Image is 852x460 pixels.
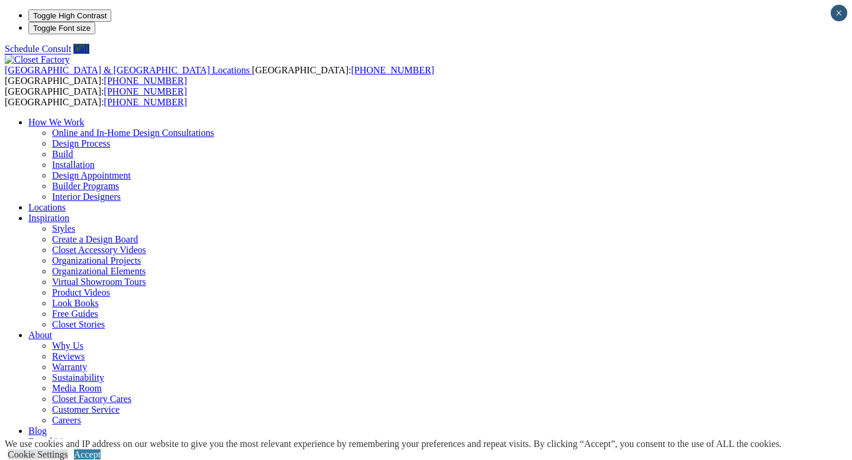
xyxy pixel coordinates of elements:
a: Why Us [52,341,83,351]
a: [PHONE_NUMBER] [104,86,187,96]
a: Organizational Projects [52,255,141,265]
a: Closet Accessory Videos [52,245,146,255]
a: Customer Service [52,404,120,414]
a: Online and In-Home Design Consultations [52,128,214,138]
a: Cookie Settings [8,449,68,459]
a: How We Work [28,117,85,127]
span: Toggle High Contrast [33,11,106,20]
a: Closet Factory Cares [52,394,131,404]
a: Virtual Showroom Tours [52,277,146,287]
a: Accept [74,449,101,459]
a: Design Process [52,138,110,148]
button: Toggle High Contrast [28,9,111,22]
a: Franchising [28,436,73,446]
a: Careers [52,415,81,425]
a: Closet Stories [52,319,105,329]
a: Build [52,149,73,159]
a: [PHONE_NUMBER] [104,76,187,86]
a: Free Guides [52,309,98,319]
a: Interior Designers [52,192,121,202]
a: About [28,330,52,340]
a: Styles [52,223,75,234]
span: [GEOGRAPHIC_DATA]: [GEOGRAPHIC_DATA]: [5,86,187,107]
a: Design Appointment [52,170,131,180]
a: [GEOGRAPHIC_DATA] & [GEOGRAPHIC_DATA] Locations [5,65,252,75]
a: [PHONE_NUMBER] [351,65,434,75]
a: Blog [28,426,47,436]
a: Look Books [52,298,99,308]
a: Schedule Consult [5,44,71,54]
a: Create a Design Board [52,234,138,244]
a: Sustainability [52,372,104,383]
a: Installation [52,160,95,170]
a: Media Room [52,383,102,393]
a: Warranty [52,362,87,372]
a: Call [73,44,89,54]
a: Builder Programs [52,181,119,191]
div: We use cookies and IP address on our website to give you the most relevant experience by remember... [5,439,782,449]
button: Toggle Font size [28,22,95,34]
span: [GEOGRAPHIC_DATA] & [GEOGRAPHIC_DATA] Locations [5,65,250,75]
a: Product Videos [52,287,110,297]
img: Closet Factory [5,54,70,65]
span: [GEOGRAPHIC_DATA]: [GEOGRAPHIC_DATA]: [5,65,434,86]
a: Locations [28,202,66,212]
a: Organizational Elements [52,266,146,276]
a: [PHONE_NUMBER] [104,97,187,107]
button: Close [831,5,847,21]
span: Toggle Font size [33,24,91,33]
a: Reviews [52,351,85,361]
a: Inspiration [28,213,69,223]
